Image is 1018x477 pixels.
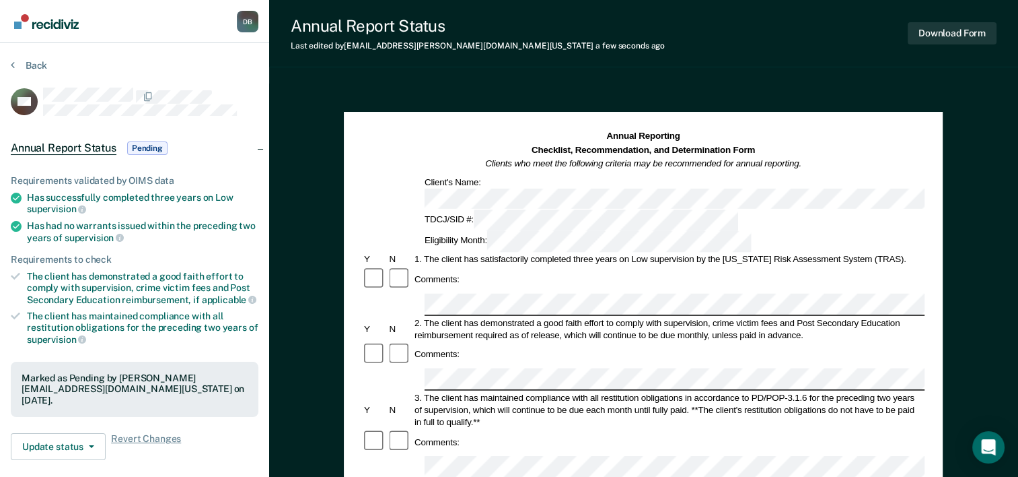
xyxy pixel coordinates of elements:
[972,431,1005,464] div: Open Intercom Messenger
[11,59,47,71] button: Back
[127,141,168,155] span: Pending
[412,391,924,428] div: 3. The client has maintained compliance with all restitution obligations in accordance to PD/POP-...
[607,131,680,141] strong: Annual Reporting
[237,11,258,32] button: Profile dropdown button
[27,220,258,243] div: Has had no warrants issued within the preceding two years of
[423,210,740,231] div: TDCJ/SID #:
[908,22,996,44] button: Download Form
[362,323,387,335] div: Y
[11,254,258,265] div: Requirements to check
[388,253,412,265] div: N
[362,404,387,416] div: Y
[412,274,462,286] div: Comments:
[202,294,256,305] span: applicable
[14,14,79,29] img: Recidiviz
[27,271,258,305] div: The client has demonstrated a good faith effort to comply with supervision, crime victim fees and...
[423,231,754,252] div: Eligibility Month:
[291,41,665,51] div: Last edited by [EMAIL_ADDRESS][PERSON_NAME][DOMAIN_NAME][US_STATE]
[237,11,258,32] div: D B
[11,175,258,187] div: Requirements validated by OIMS data
[412,348,462,360] div: Comments:
[22,373,248,406] div: Marked as Pending by [PERSON_NAME][EMAIL_ADDRESS][DOMAIN_NAME][US_STATE] on [DATE].
[412,253,924,265] div: 1. The client has satisfactorily completed three years on Low supervision by the [US_STATE] Risk ...
[65,232,124,243] span: supervision
[111,433,181,460] span: Revert Changes
[11,433,106,460] button: Update status
[291,16,665,36] div: Annual Report Status
[486,158,802,168] em: Clients who meet the following criteria may be recommended for annual reporting.
[27,192,258,215] div: Has successfully completed three years on Low
[27,311,258,345] div: The client has maintained compliance with all restitution obligations for the preceding two years of
[388,404,412,416] div: N
[532,145,755,155] strong: Checklist, Recommendation, and Determination Form
[27,334,86,345] span: supervision
[388,323,412,335] div: N
[362,253,387,265] div: Y
[595,41,665,51] span: a few seconds ago
[11,141,116,155] span: Annual Report Status
[412,436,462,448] div: Comments:
[27,203,86,214] span: supervision
[412,317,924,341] div: 2. The client has demonstrated a good faith effort to comply with supervision, crime victim fees ...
